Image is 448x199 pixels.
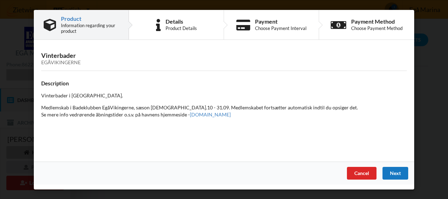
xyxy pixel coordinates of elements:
[61,23,119,34] div: Information regarding your product
[347,167,377,180] div: Cancel
[351,19,403,24] div: Payment Method
[255,19,306,24] div: Payment
[166,25,197,31] div: Product Details
[41,80,407,87] h4: Description
[190,111,231,117] a: [DOMAIN_NAME]
[41,60,407,66] div: Egåvikingerne
[255,25,306,31] div: Choose Payment Interval
[41,52,407,66] h3: Vinterbader
[41,104,407,118] p: Medlemskab i Badeklubben EgåVikingerne, sæson [DEMOGRAPHIC_DATA].10 - 31.09. Medlemskabet fortsæt...
[61,16,119,22] div: Product
[41,92,407,99] p: Vinterbader i [GEOGRAPHIC_DATA].
[166,19,197,24] div: Details
[382,167,408,180] div: Next
[351,25,403,31] div: Choose Payment Method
